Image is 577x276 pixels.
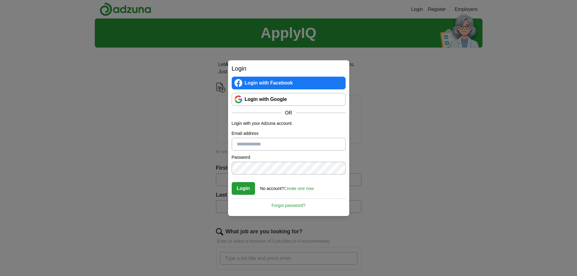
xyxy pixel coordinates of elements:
label: Password [232,154,346,161]
span: OR [281,109,296,117]
p: Login with your Adzuna account: [232,120,346,127]
a: Login with Facebook [232,77,346,89]
button: Login [232,182,255,195]
div: No account? [260,182,314,192]
a: Login with Google [232,93,346,106]
a: Create one now [284,186,314,191]
h2: Login [232,64,346,73]
label: Email address [232,130,346,137]
a: Forgot password? [232,198,346,209]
